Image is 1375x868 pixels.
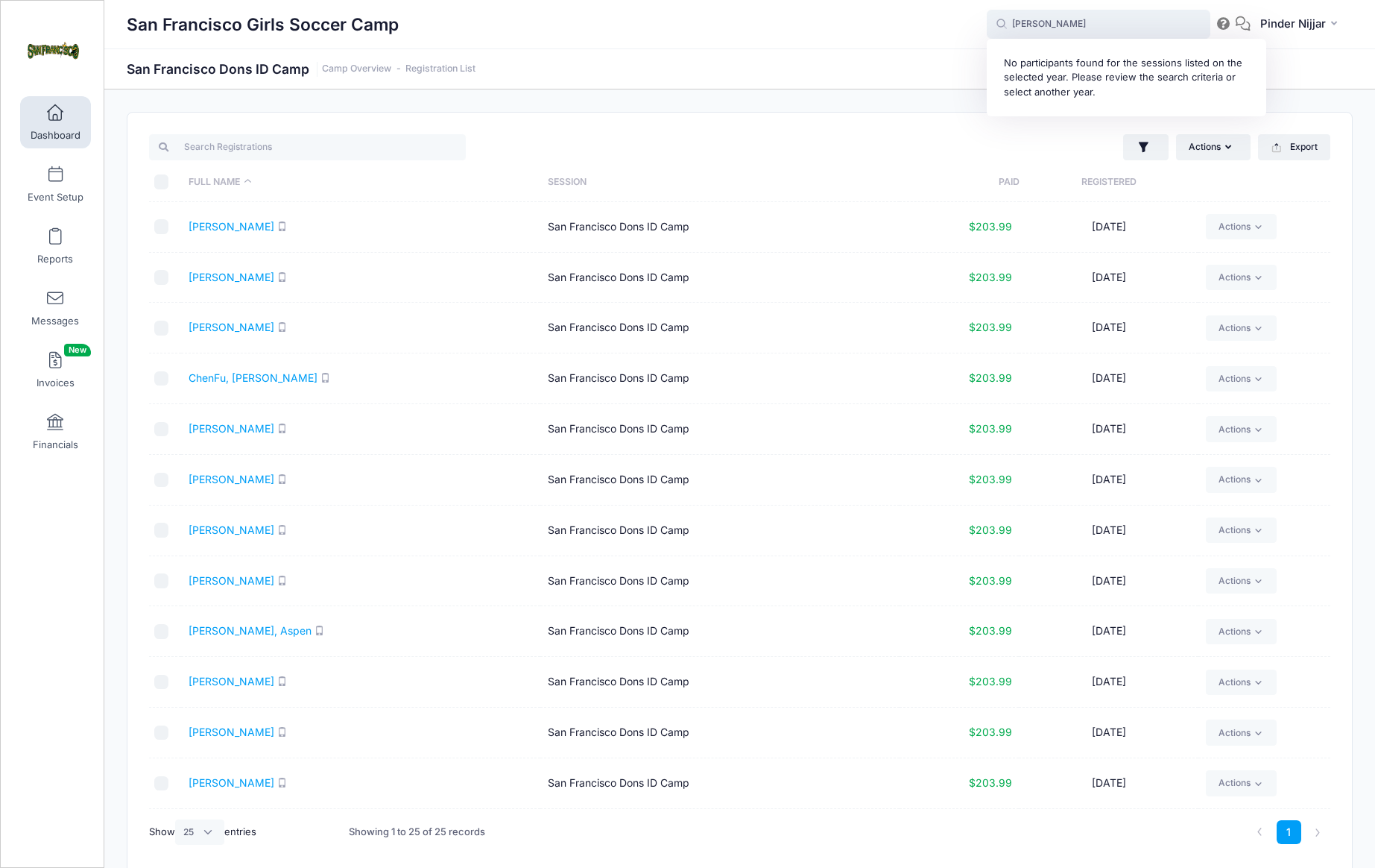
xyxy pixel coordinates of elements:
[969,220,1012,233] span: $203.99
[969,624,1012,637] span: $203.99
[189,776,274,789] a: [PERSON_NAME]
[1206,518,1277,543] a: Actions
[1,16,105,87] a: San Francisco Girls Soccer Camp
[28,191,83,204] span: Event Setup
[405,63,475,75] a: Registration List
[189,675,274,688] a: [PERSON_NAME]
[25,23,81,79] img: San Francisco Girls Soccer Camp
[540,303,900,353] td: San Francisco Dons ID Camp
[189,321,274,333] a: [PERSON_NAME]
[1176,134,1251,160] button: Actions
[1206,720,1277,745] a: Actions
[540,455,900,506] td: San Francisco Dons ID Camp
[20,96,91,148] a: Dashboard
[189,271,274,283] a: [PERSON_NAME]
[37,253,73,265] span: Reports
[277,474,287,484] i: SMS enabled
[969,371,1012,384] span: $203.99
[189,473,274,485] a: [PERSON_NAME]
[20,282,91,334] a: Messages
[1019,404,1198,455] td: [DATE]
[987,10,1210,40] input: Search by First Name, Last Name, or Email...
[277,221,287,231] i: SMS enabled
[1277,820,1301,845] a: 1
[1019,708,1198,758] td: [DATE]
[969,675,1012,688] span: $203.99
[900,163,1020,202] th: Paid: activate to sort column ascending
[540,202,900,253] td: San Francisco Dons ID Camp
[1019,506,1198,556] td: [DATE]
[277,322,287,332] i: SMS enabled
[1260,16,1326,32] span: Pinder Nijjar
[540,708,900,758] td: San Francisco Dons ID Camp
[1019,606,1198,657] td: [DATE]
[349,815,485,849] div: Showing 1 to 25 of 25 records
[20,158,91,210] a: Event Setup
[314,626,324,635] i: SMS enabled
[1258,134,1330,160] button: Export
[969,321,1012,333] span: $203.99
[149,134,466,160] input: Search Registrations
[277,727,287,737] i: SMS enabled
[540,657,900,708] td: San Francisco Dons ID Camp
[277,424,287,433] i: SMS enabled
[1206,265,1277,290] a: Actions
[969,473,1012,485] span: $203.99
[1206,770,1277,796] a: Actions
[540,758,900,809] td: San Francisco Dons ID Camp
[1251,7,1353,42] button: Pinder Nijjar
[64,344,91,356] span: New
[31,129,80,142] span: Dashboard
[189,726,274,738] a: [PERSON_NAME]
[1019,809,1198,860] td: [DATE]
[1206,214,1277,239] a: Actions
[540,353,900,404] td: San Francisco Dons ID Camp
[1019,556,1198,607] td: [DATE]
[1206,315,1277,341] a: Actions
[540,556,900,607] td: San Francisco Dons ID Camp
[37,377,75,389] span: Invoices
[175,820,224,845] select: Showentries
[1020,163,1199,202] th: Registered: activate to sort column ascending
[20,406,91,458] a: Financials
[189,574,274,587] a: [PERSON_NAME]
[540,809,900,860] td: San Francisco Dons ID Camp
[1019,253,1198,304] td: [DATE]
[1206,366,1277,391] a: Actions
[1206,568,1277,594] a: Actions
[31,315,79,327] span: Messages
[540,253,900,304] td: San Francisco Dons ID Camp
[320,373,330,383] i: SMS enabled
[969,523,1012,536] span: $203.99
[1206,467,1277,492] a: Actions
[1019,202,1198,253] td: [DATE]
[277,778,287,787] i: SMS enabled
[277,676,287,686] i: SMS enabled
[189,371,317,384] a: ChenFu, [PERSON_NAME]
[189,220,274,233] a: [PERSON_NAME]
[1206,670,1277,695] a: Actions
[1206,619,1277,644] a: Actions
[540,404,900,455] td: San Francisco Dons ID Camp
[20,220,91,272] a: Reports
[181,163,540,202] th: Full Name: activate to sort column descending
[189,422,274,435] a: [PERSON_NAME]
[322,63,391,75] a: Camp Overview
[149,820,256,845] label: Show entries
[277,272,287,282] i: SMS enabled
[540,163,900,202] th: Session: activate to sort column ascending
[189,523,274,536] a: [PERSON_NAME]
[1019,353,1198,404] td: [DATE]
[33,438,78,451] span: Financials
[969,271,1012,283] span: $203.99
[1019,758,1198,809] td: [DATE]
[1004,56,1250,100] div: No participants found for the sessions listed on the selected year. Please review the search crit...
[969,726,1012,738] span: $203.99
[127,7,399,42] h1: San Francisco Girls Soccer Camp
[969,574,1012,587] span: $203.99
[189,624,312,637] a: [PERSON_NAME], Aspen
[1019,455,1198,506] td: [DATE]
[1019,303,1198,353] td: [DATE]
[20,344,91,396] a: InvoicesNew
[127,61,475,77] h1: San Francisco Dons ID Camp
